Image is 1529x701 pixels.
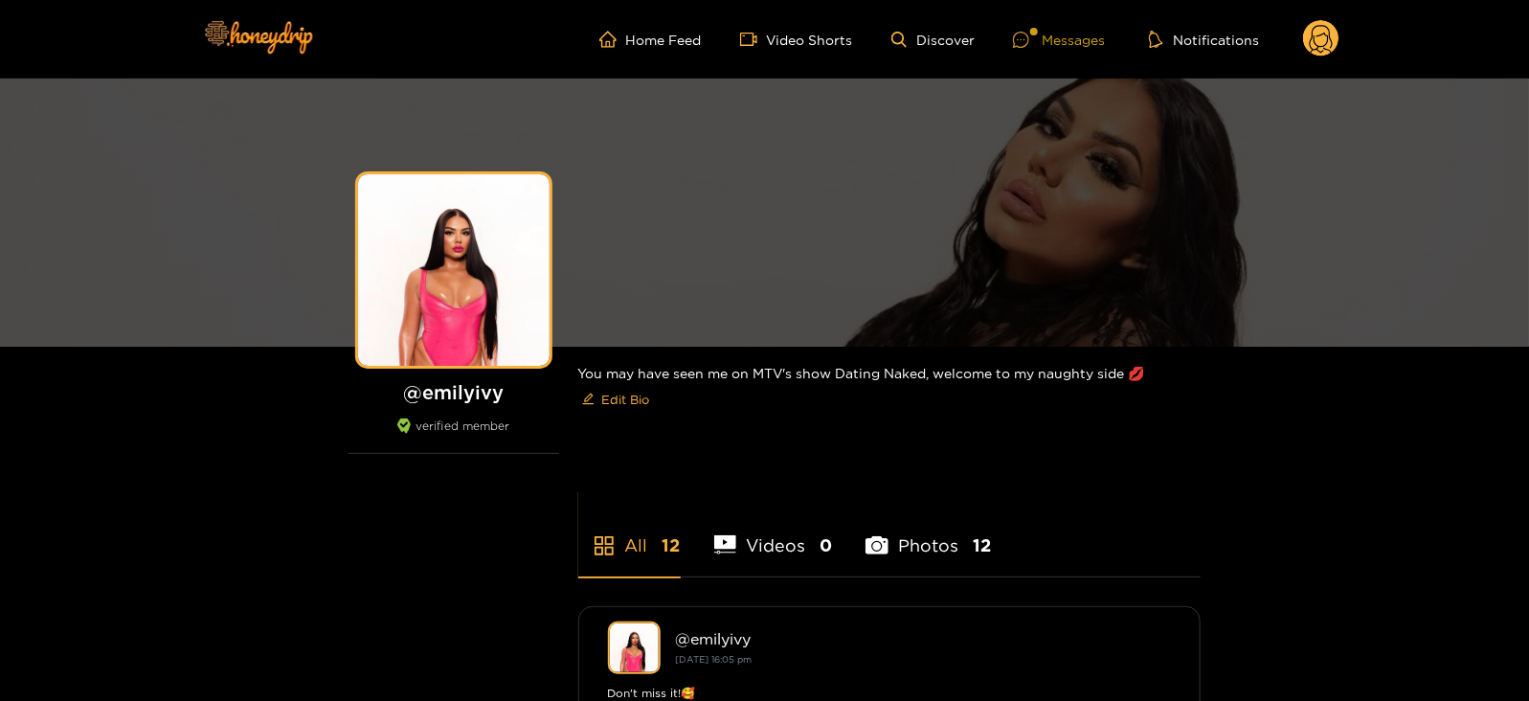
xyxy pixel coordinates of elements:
[714,490,833,577] li: Videos
[740,31,853,48] a: Video Shorts
[676,654,753,665] small: [DATE] 16:05 pm
[349,380,559,404] h1: @ emilyivy
[663,533,681,557] span: 12
[578,384,654,415] button: editEdit Bio
[578,490,681,577] li: All
[676,630,1171,647] div: @ emilyivy
[349,418,559,454] div: verified member
[582,393,595,407] span: edit
[593,534,616,557] span: appstore
[599,31,702,48] a: Home Feed
[1143,30,1265,49] button: Notifications
[740,31,767,48] span: video-camera
[820,533,832,557] span: 0
[891,32,975,48] a: Discover
[608,622,661,674] img: emilyivy
[973,533,991,557] span: 12
[578,347,1201,430] div: You may have seen me on MTV's show Dating Naked, welcome to my naughty side 💋
[866,490,991,577] li: Photos
[602,390,650,409] span: Edit Bio
[1013,29,1105,51] div: Messages
[599,31,626,48] span: home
